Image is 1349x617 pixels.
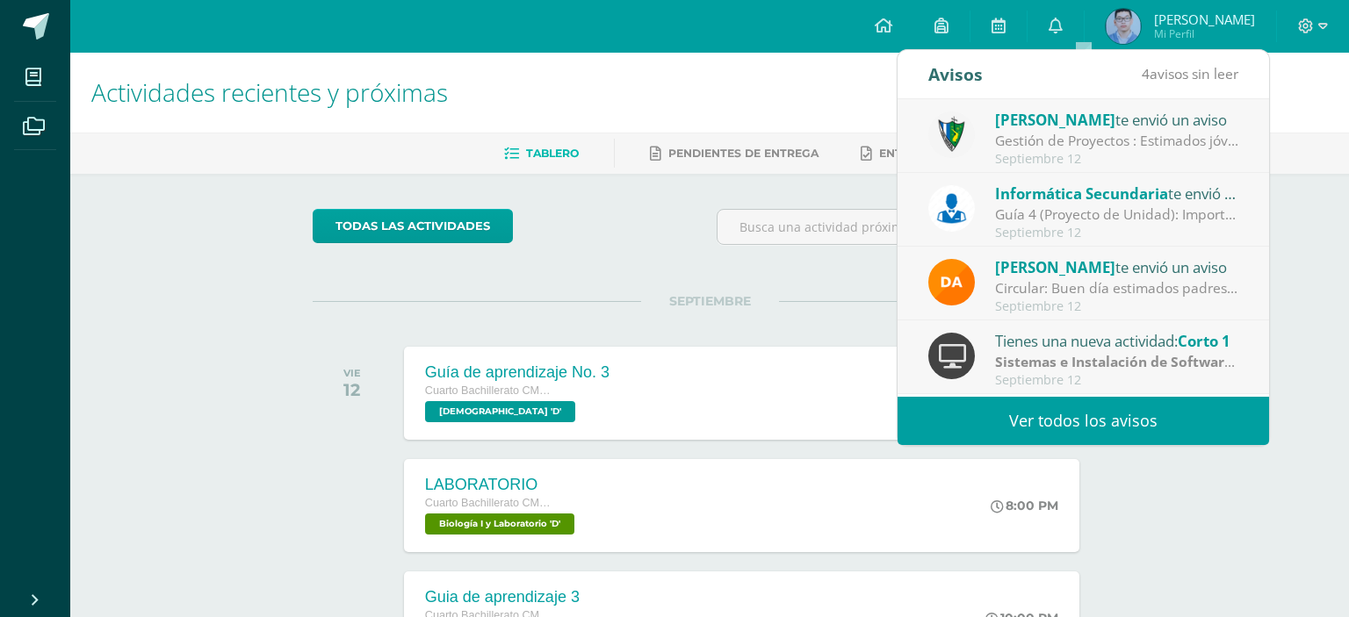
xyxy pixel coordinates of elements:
a: Pendientes de entrega [650,140,819,168]
div: Septiembre 12 [995,299,1239,314]
div: Guía de aprendizaje No. 3 [425,363,610,382]
input: Busca una actividad próxima aquí... [718,210,1107,244]
span: [PERSON_NAME] [1154,11,1255,28]
img: 6ed6846fa57649245178fca9fc9a58dd.png [928,185,975,232]
img: f9d34ca01e392badc01b6cd8c48cabbd.png [928,259,975,305]
div: 12 [343,379,361,400]
div: te envió un aviso [995,255,1239,278]
img: 9f174a157161b4ddbe12118a61fed988.png [928,111,975,158]
a: todas las Actividades [313,209,513,243]
span: Mi Perfil [1154,26,1255,41]
div: te envió un aviso [995,108,1239,131]
div: Circular: Buen día estimados padres de familia, por este medio les envío un cordial saludo. El mo... [995,278,1239,298]
span: Cuarto Bachillerato CMP Bachillerato en CCLL con Orientación en Computación [425,384,557,397]
img: a1925560b508ce76969deebab263b0a9.png [1106,9,1141,44]
a: Ver todos los avisos [898,397,1269,445]
span: Entregadas [879,147,957,160]
div: Avisos [928,50,983,98]
div: VIE [343,367,361,379]
span: [PERSON_NAME] [995,110,1115,130]
span: Actividades recientes y próximas [91,75,448,109]
div: te envió un aviso [995,182,1239,204]
span: Tablero [526,147,579,160]
span: Biblia 'D' [425,401,575,422]
div: Septiembre 12 [995,373,1239,388]
span: Biología I y Laboratorio 'D' [425,513,574,534]
div: LABORATORIO [425,476,579,494]
span: avisos sin leer [1142,64,1238,83]
div: Septiembre 12 [995,152,1239,167]
div: Guia de aprendizaje 3 [425,588,580,606]
span: [PERSON_NAME] [995,257,1115,277]
div: Guía 4 (Proyecto de Unidad): Importante: La siguiente tarea se recibirá según la fecha que indica... [995,204,1239,225]
div: Septiembre 12 [995,226,1239,240]
span: Corto 1 [1178,331,1230,351]
a: Entregadas [861,140,957,168]
div: 8:00 PM [991,498,1058,513]
div: Tienes una nueva actividad: [995,329,1239,352]
span: Cuarto Bachillerato CMP Bachillerato en CCLL con Orientación en Computación [425,497,557,509]
span: Informática Secundaria [995,183,1168,204]
span: Pendientes de entrega [668,147,819,160]
div: | Parcial [995,352,1239,372]
span: 4 [1142,64,1150,83]
span: SEPTIEMBRE [641,293,779,309]
div: Gestión de Proyectos : Estimados jóvenes, es un gusto saludarlos. Debido a que tenemos este desca... [995,131,1239,151]
a: Tablero [504,140,579,168]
